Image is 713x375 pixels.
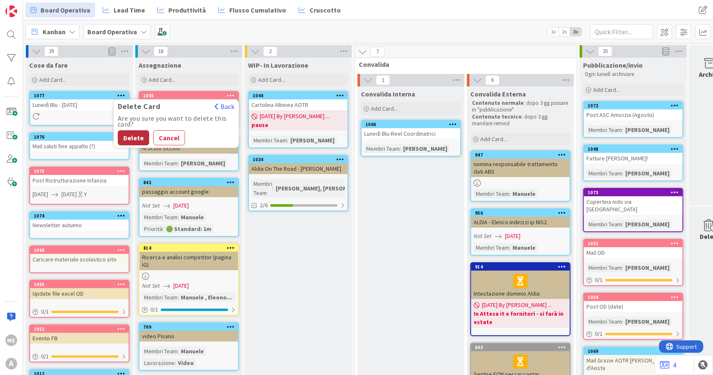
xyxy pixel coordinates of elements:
[251,179,272,198] div: Membri Team
[173,201,189,210] span: [DATE]
[471,217,570,228] div: ALDIA - Elenco indirizzi ip NIS2
[229,5,286,15] span: Flusso Cumulativo
[41,352,49,361] span: 0 / 1
[39,76,66,84] span: Add Card...
[584,189,683,215] div: 1073Copertina nido via [GEOGRAPHIC_DATA]
[142,293,178,302] div: Membri Team
[274,184,369,193] div: [PERSON_NAME], [PERSON_NAME]
[249,163,348,174] div: Aldia On The Road - [PERSON_NAME]
[485,75,500,85] span: 6
[584,145,683,153] div: 1048
[310,5,341,15] span: Cruscotto
[287,136,288,145] span: :
[584,240,683,247] div: 1053
[143,245,238,251] div: 814
[584,294,683,301] div: 1054
[475,210,570,216] div: 956
[623,125,672,134] div: [PERSON_NAME]
[142,347,178,356] div: Membri Team
[143,324,238,330] div: 709
[475,345,570,350] div: 843
[472,114,569,127] p: : dopo 3 gg mandare remind
[362,121,460,128] div: 1006
[178,159,179,168] span: :
[30,175,129,186] div: Post Ristrutturazione Infanzia
[584,102,683,109] div: 1072
[5,334,17,346] div: MS
[584,153,683,164] div: Fatture [PERSON_NAME]!
[41,5,90,15] span: Board Operativa
[584,189,683,196] div: 1073
[29,167,129,205] a: 1075Post Ristrutturazione Infanzia[DATE][DATE]Y
[139,134,239,171] a: 985Articolo 5x1000Membri Team:[PERSON_NAME]
[142,358,175,367] div: Lavorazione
[30,325,129,333] div: 1052
[583,188,683,232] a: 1073Copertina nido via [GEOGRAPHIC_DATA]Membri Team:[PERSON_NAME]
[30,351,129,362] div: 0/1
[584,196,683,215] div: Copertina nido via [GEOGRAPHIC_DATA]
[30,288,129,299] div: Update file excel OD
[401,144,449,153] div: [PERSON_NAME]
[249,156,348,174] div: 1034Aldia On The Road - [PERSON_NAME]
[29,91,129,126] a: 1077Delete CardBackAre you sure you want to delete this card?DeleteCancelLunedì Blu - [DATE]
[253,93,348,99] div: 1044
[34,134,129,140] div: 1076
[30,133,129,141] div: 1076
[140,244,238,252] div: 814
[588,294,683,300] div: 1054
[509,243,510,252] span: :
[30,254,129,265] div: Caricare materiale scolastico sito
[149,76,175,84] span: Add Card...
[114,102,165,111] span: Delete Card
[585,71,682,78] p: Ogni lunedì archiviare
[510,243,538,252] div: Manuele
[510,189,538,198] div: Manuele
[150,305,158,314] span: 0 / 1
[622,169,623,178] span: :
[584,329,683,339] div: 0/1
[474,189,509,198] div: Membri Team
[5,5,17,17] img: Visit kanbanzone.com
[140,186,238,197] div: passaggio account google
[471,263,570,299] div: 914Intestazione dominio Aldia
[584,109,683,120] div: Post ASC Amicizia (Agosto)
[471,159,570,177] div: nomina responsabile trattamento dati ABS
[139,322,239,371] a: 709video PisanoMembri Team:ManueleLavorazione:Video
[509,189,510,198] span: :
[139,178,239,237] a: 842passaggio account googleNot Set[DATE]Membri Team:ManuelePriorità:🟢 Standard: 1m
[660,360,676,370] a: 4
[30,92,129,99] div: 1077Delete CardBackAre you sure you want to delete this card?DeleteCancel
[30,281,129,288] div: 1055
[248,61,308,69] span: WIP- In Lavorazione
[471,271,570,299] div: Intestazione dominio Aldia
[400,144,401,153] span: :
[142,159,178,168] div: Membri Team
[475,264,570,270] div: 914
[586,317,622,326] div: Membri Team
[588,190,683,195] div: 1073
[214,102,235,111] button: Back
[30,246,129,265] div: 1068Caricare materiale scolastico sito
[142,213,178,222] div: Membri Team
[34,213,129,219] div: 1074
[583,239,683,286] a: 1053Mail ODMembri Team:[PERSON_NAME]0/1
[30,325,129,344] div: 1052Evento FB
[253,157,348,162] div: 1034
[586,263,622,272] div: Membri Team
[583,144,683,181] a: 1048Fatture [PERSON_NAME]!Membri Team:[PERSON_NAME]
[272,184,274,193] span: :
[482,301,552,309] span: [DATE] By [PERSON_NAME] ...
[30,99,129,110] div: Lunedì Blu - [DATE]
[140,92,238,99] div: 1005
[140,179,238,197] div: 842passaggio account google
[364,144,400,153] div: Membri Team
[559,28,570,36] span: 2x
[5,358,17,370] div: A
[140,179,238,186] div: 842
[30,141,129,152] div: Mail saluti fine appalto (?)
[61,190,77,199] span: [DATE]
[30,167,129,186] div: 1075Post Ristrutturazione Infanzia
[30,212,129,220] div: 1074
[583,61,643,69] span: Pubblicazione/invio
[584,102,683,120] div: 1072Post ASC Amicizia (Agosto)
